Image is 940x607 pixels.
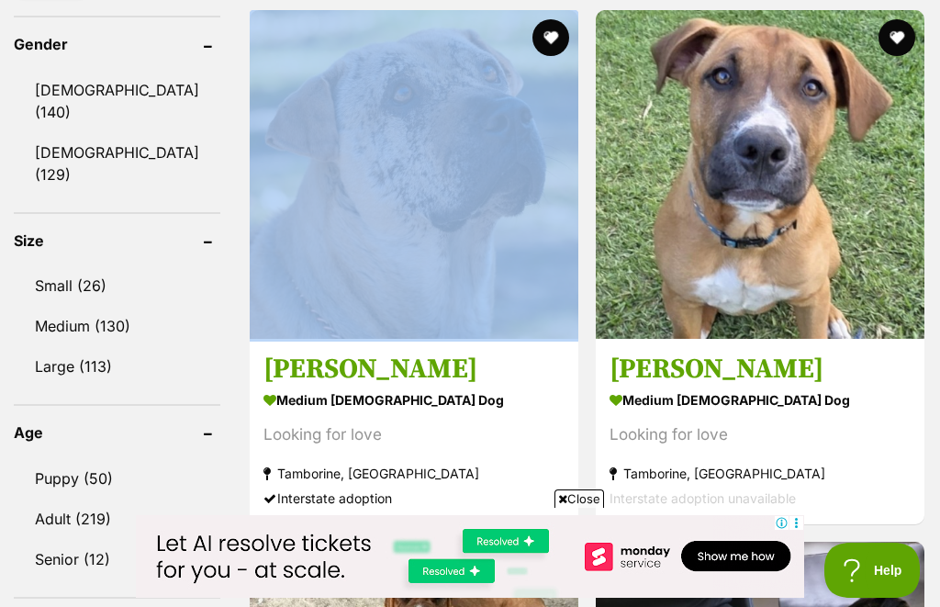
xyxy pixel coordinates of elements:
[14,307,220,345] a: Medium (130)
[250,338,578,524] a: [PERSON_NAME] medium [DEMOGRAPHIC_DATA] Dog Looking for love Tamborine, [GEOGRAPHIC_DATA] Interst...
[610,387,911,413] strong: medium [DEMOGRAPHIC_DATA] Dog
[129,2,147,17] a: Privacy Notification
[596,10,924,339] img: Tucker - Mastiff Dog
[878,19,915,56] button: favourite
[263,387,565,413] strong: medium [DEMOGRAPHIC_DATA] Dog
[14,500,220,538] a: Adult (219)
[14,540,220,579] a: Senior (12)
[14,347,220,386] a: Large (113)
[14,71,220,131] a: [DEMOGRAPHIC_DATA] (140)
[554,489,604,508] span: Close
[2,2,17,17] img: consumer-privacy-logo.png
[610,490,796,506] span: Interstate adoption unavailable
[14,232,220,249] header: Size
[14,266,220,305] a: Small (26)
[263,422,565,447] div: Looking for love
[14,459,220,498] a: Puppy (50)
[14,133,220,194] a: [DEMOGRAPHIC_DATA] (129)
[14,424,220,441] header: Age
[136,515,804,598] iframe: Advertisement
[250,10,578,339] img: Keisha - Shar Pei Dog
[610,461,911,486] strong: Tamborine, [GEOGRAPHIC_DATA]
[263,352,565,387] h3: [PERSON_NAME]
[130,2,145,17] img: consumer-privacy-logo.png
[824,543,922,598] iframe: Help Scout Beacon - Open
[263,486,565,511] div: Interstate adoption
[610,422,911,447] div: Looking for love
[263,461,565,486] strong: Tamborine, [GEOGRAPHIC_DATA]
[610,352,911,387] h3: [PERSON_NAME]
[532,19,569,56] button: favourite
[14,36,220,52] header: Gender
[596,338,924,524] a: [PERSON_NAME] medium [DEMOGRAPHIC_DATA] Dog Looking for love Tamborine, [GEOGRAPHIC_DATA] Interst...
[128,1,145,15] img: iconc.png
